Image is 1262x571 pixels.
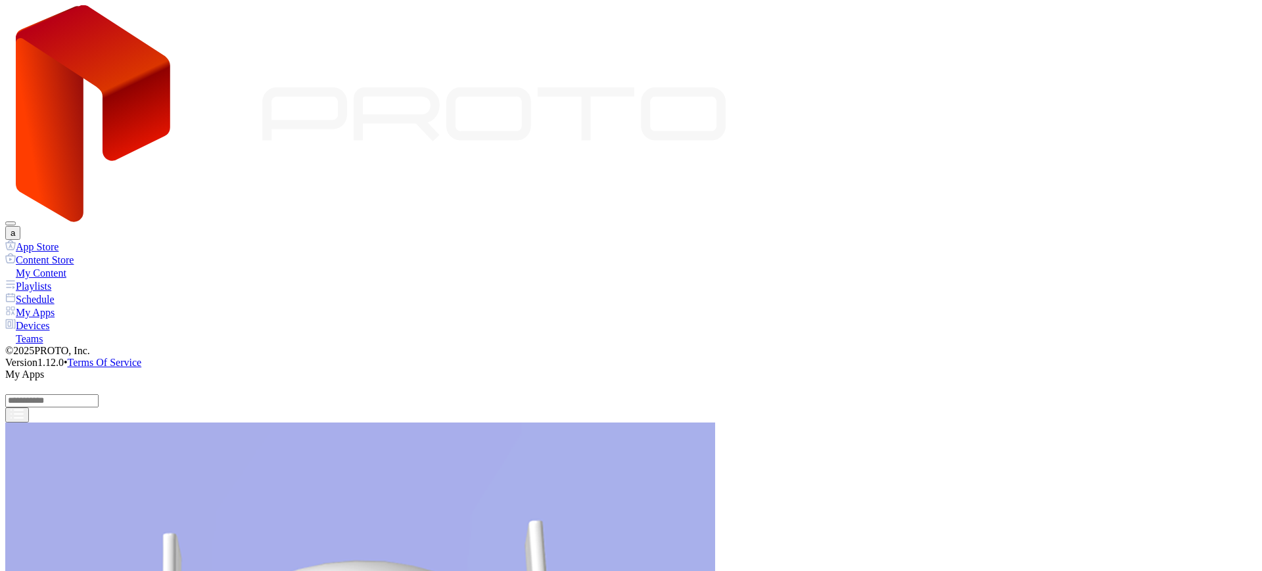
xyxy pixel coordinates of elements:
[5,369,1257,380] div: My Apps
[5,266,1257,279] a: My Content
[5,240,1257,253] a: App Store
[5,226,20,240] button: a
[5,357,68,368] span: Version 1.12.0 •
[5,332,1257,345] a: Teams
[5,279,1257,292] a: Playlists
[68,357,142,368] a: Terms Of Service
[5,319,1257,332] a: Devices
[5,306,1257,319] a: My Apps
[5,292,1257,306] a: Schedule
[5,253,1257,266] a: Content Store
[5,345,1257,357] div: © 2025 PROTO, Inc.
